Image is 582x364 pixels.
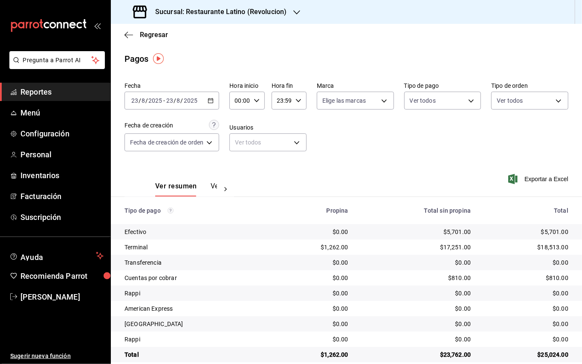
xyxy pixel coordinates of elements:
[484,335,568,344] div: $0.00
[484,228,568,236] div: $5,701.00
[141,97,145,104] input: --
[125,274,265,282] div: Cuentas por cobrar
[510,174,568,184] button: Exportar a Excel
[10,352,104,361] span: Sugerir nueva función
[125,52,149,65] div: Pagos
[125,31,168,39] button: Regresar
[362,289,471,298] div: $0.00
[278,304,348,313] div: $0.00
[183,97,198,104] input: ----
[140,31,168,39] span: Regresar
[278,274,348,282] div: $0.00
[125,320,265,328] div: [GEOGRAPHIC_DATA]
[410,96,436,105] span: Ver todos
[362,243,471,251] div: $17,251.00
[153,53,164,64] img: Tooltip marker
[484,274,568,282] div: $810.00
[229,83,264,89] label: Hora inicio
[484,320,568,328] div: $0.00
[484,243,568,251] div: $18,513.00
[362,335,471,344] div: $0.00
[155,182,197,196] button: Ver resumen
[9,51,105,69] button: Pregunta a Parrot AI
[23,56,92,65] span: Pregunta a Parrot AI
[125,335,265,344] div: Rappi
[229,133,307,151] div: Ver todos
[484,350,568,359] div: $25,024.00
[6,62,105,71] a: Pregunta a Parrot AI
[20,128,104,139] span: Configuración
[20,86,104,98] span: Reportes
[181,97,183,104] span: /
[229,125,307,131] label: Usuarios
[148,97,162,104] input: ----
[125,258,265,267] div: Transferencia
[362,320,471,328] div: $0.00
[125,289,265,298] div: Rappi
[497,96,523,105] span: Ver todos
[125,228,265,236] div: Efectivo
[322,96,366,105] span: Elige las marcas
[155,182,217,196] div: navigation tabs
[166,97,174,104] input: --
[484,207,568,214] div: Total
[20,107,104,118] span: Menú
[484,304,568,313] div: $0.00
[94,22,101,29] button: open_drawer_menu
[20,251,93,261] span: Ayuda
[362,258,471,267] div: $0.00
[125,304,265,313] div: American Express
[177,97,181,104] input: --
[278,207,348,214] div: Propina
[148,7,287,17] h3: Sucursal: Restaurante Latino (Revolucion)
[125,350,265,359] div: Total
[125,83,219,89] label: Fecha
[131,97,139,104] input: --
[125,121,173,130] div: Fecha de creación
[362,304,471,313] div: $0.00
[168,208,174,214] svg: Los pagos realizados con Pay y otras terminales son montos brutos.
[20,170,104,181] span: Inventarios
[20,291,104,303] span: [PERSON_NAME]
[278,289,348,298] div: $0.00
[163,97,165,104] span: -
[278,320,348,328] div: $0.00
[125,207,265,214] div: Tipo de pago
[278,228,348,236] div: $0.00
[484,289,568,298] div: $0.00
[278,350,348,359] div: $1,262.00
[362,228,471,236] div: $5,701.00
[484,258,568,267] div: $0.00
[272,83,307,89] label: Hora fin
[362,207,471,214] div: Total sin propina
[130,138,203,147] span: Fecha de creación de orden
[145,97,148,104] span: /
[125,243,265,251] div: Terminal
[491,83,568,89] label: Tipo de orden
[139,97,141,104] span: /
[404,83,481,89] label: Tipo de pago
[278,258,348,267] div: $0.00
[362,274,471,282] div: $810.00
[278,335,348,344] div: $0.00
[174,97,176,104] span: /
[20,211,104,223] span: Suscripción
[317,83,394,89] label: Marca
[362,350,471,359] div: $23,762.00
[20,270,104,282] span: Recomienda Parrot
[211,182,243,196] button: Ver pagos
[20,191,104,202] span: Facturación
[20,149,104,160] span: Personal
[278,243,348,251] div: $1,262.00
